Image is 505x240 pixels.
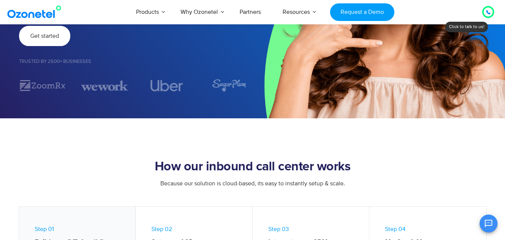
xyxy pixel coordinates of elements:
div: 2 / 7 [19,79,66,92]
div: Image Carousel [19,79,253,92]
img: wework [81,79,128,92]
img: uber [151,80,183,91]
img: sugarplum [211,79,246,92]
div: 3 / 7 [81,79,128,92]
div: 4 / 7 [143,80,190,91]
a: Get started [19,26,70,46]
span: Because our solution is cloud-based, its easy to instantly setup & scale. [160,180,345,187]
span: Get started [30,33,59,39]
button: Open chat [480,215,498,233]
a: Request a Demo [330,3,394,21]
h5: Trusted by 2500+ Businesses [19,59,253,64]
img: zoomrx [19,79,66,92]
h2: How our inbound call center works [19,160,486,174]
div: 5 / 7 [205,79,252,92]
